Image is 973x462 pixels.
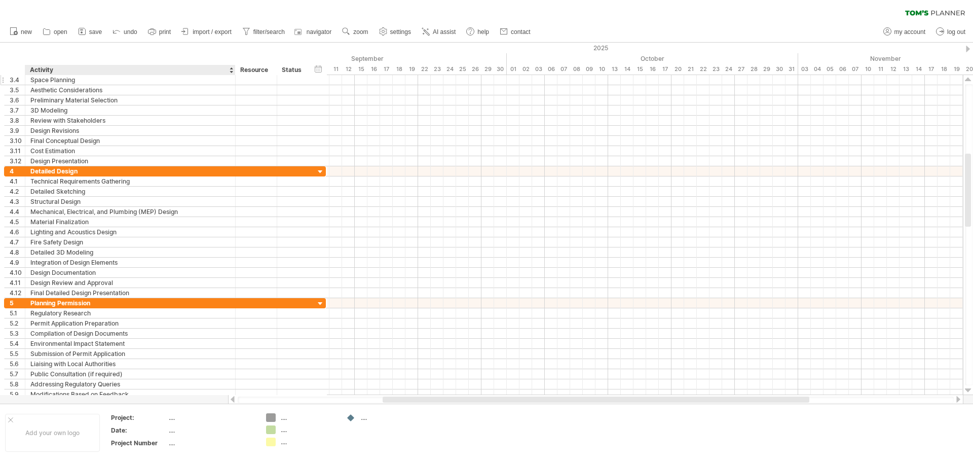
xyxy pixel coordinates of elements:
div: 3.8 [10,116,25,125]
div: Thursday, 30 October 2025 [773,64,785,75]
a: log out [933,25,968,39]
div: 4.8 [10,247,25,257]
div: Friday, 7 November 2025 [849,64,862,75]
div: .... [281,425,336,434]
div: Permit Application Preparation [30,318,230,328]
div: Wednesday, 8 October 2025 [570,64,583,75]
div: 5.2 [10,318,25,328]
div: Resource [240,65,271,75]
span: AI assist [433,28,456,35]
div: Material Finalization [30,217,230,227]
span: print [159,28,171,35]
div: Fire Safety Design [30,237,230,247]
div: Final Detailed Design Presentation [30,288,230,298]
div: Tuesday, 30 September 2025 [494,64,507,75]
div: .... [169,426,254,435]
div: .... [169,439,254,447]
span: my account [894,28,925,35]
div: Review with Stakeholders [30,116,230,125]
div: Monday, 29 September 2025 [481,64,494,75]
div: Thursday, 18 September 2025 [393,64,405,75]
div: Thursday, 16 October 2025 [646,64,659,75]
div: Tuesday, 21 October 2025 [684,64,697,75]
div: Wednesday, 12 November 2025 [887,64,900,75]
div: Planning Permission [30,298,230,308]
div: Friday, 12 September 2025 [342,64,355,75]
a: navigator [293,25,334,39]
div: Wednesday, 5 November 2025 [824,64,836,75]
div: Compilation of Design Documents [30,329,230,338]
div: Wednesday, 29 October 2025 [760,64,773,75]
div: Design Review and Approval [30,278,230,288]
div: 4.7 [10,237,25,247]
a: new [7,25,35,39]
span: navigator [307,28,331,35]
div: Tuesday, 7 October 2025 [557,64,570,75]
div: Tuesday, 14 October 2025 [621,64,633,75]
div: September 2025 [228,53,507,64]
span: settings [390,28,411,35]
div: Public Consultation (if required) [30,369,230,379]
div: Friday, 3 October 2025 [532,64,545,75]
div: Monday, 22 September 2025 [418,64,431,75]
div: Monday, 3 November 2025 [798,64,811,75]
div: 3.11 [10,146,25,156]
div: 5 [10,298,25,308]
div: Submission of Permit Application [30,349,230,359]
div: Technical Requirements Gathering [30,176,230,186]
div: Integration of Design Elements [30,258,230,267]
div: Wednesday, 15 October 2025 [633,64,646,75]
div: Addressing Regulatory Queries [30,379,230,389]
div: Wednesday, 24 September 2025 [443,64,456,75]
div: Thursday, 6 November 2025 [836,64,849,75]
div: Lighting and Acoustics Design [30,227,230,237]
div: Monday, 6 October 2025 [545,64,557,75]
div: 4.9 [10,258,25,267]
span: contact [511,28,531,35]
div: 4.1 [10,176,25,186]
span: save [89,28,102,35]
a: filter/search [240,25,288,39]
div: 3.5 [10,85,25,95]
div: .... [169,413,254,422]
div: Structural Design [30,197,230,206]
div: Final Conceptual Design [30,136,230,146]
div: Thursday, 2 October 2025 [519,64,532,75]
div: 5.1 [10,308,25,318]
div: 5.3 [10,329,25,338]
div: Detailed Sketching [30,187,230,196]
div: Activity [30,65,230,75]
div: Environmental Impact Statement [30,339,230,348]
div: Modifications Based on Feedback [30,389,230,399]
div: Tuesday, 11 November 2025 [874,64,887,75]
div: 3.12 [10,156,25,166]
div: 4.4 [10,207,25,217]
a: zoom [340,25,371,39]
div: Friday, 26 September 2025 [469,64,481,75]
div: 3.9 [10,126,25,135]
div: Mechanical, Electrical, and Plumbing (MEP) Design [30,207,230,217]
div: 4.10 [10,268,25,277]
div: 5.4 [10,339,25,348]
div: 4.5 [10,217,25,227]
div: Tuesday, 4 November 2025 [811,64,824,75]
div: 5.9 [10,389,25,399]
span: new [21,28,32,35]
div: Design Presentation [30,156,230,166]
a: undo [110,25,140,39]
div: .... [361,413,416,422]
a: print [145,25,174,39]
div: 3.6 [10,95,25,105]
a: open [40,25,70,39]
div: Date: [111,426,167,435]
div: 5.8 [10,379,25,389]
div: 4.11 [10,278,25,288]
div: Thursday, 13 November 2025 [900,64,912,75]
a: AI assist [419,25,459,39]
div: 5.6 [10,359,25,369]
div: 4.6 [10,227,25,237]
div: Design Documentation [30,268,230,277]
div: Friday, 10 October 2025 [595,64,608,75]
div: Thursday, 23 October 2025 [709,64,722,75]
div: Tuesday, 28 October 2025 [747,64,760,75]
